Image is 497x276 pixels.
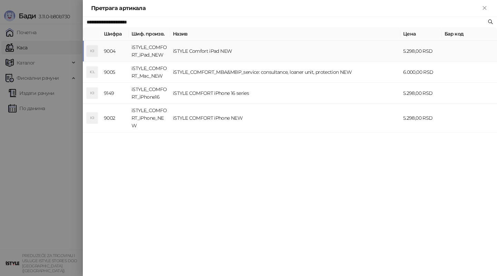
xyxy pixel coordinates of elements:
[170,62,400,83] td: iSTYLE_COMFORT_MBA&MBP_service: consultance, loaner unit, protection NEW
[400,83,442,104] td: 5.298,00 RSD
[87,46,98,57] div: ICI
[400,41,442,62] td: 5.298,00 RSD
[480,4,489,12] button: Close
[170,104,400,132] td: iSTYLE COMFORT iPhone NEW
[129,41,170,62] td: iSTYLE_COMFORT_iPad_NEW
[129,83,170,104] td: iSTYLE_COMFORT_iPhone16
[101,104,129,132] td: 9002
[129,27,170,41] th: Шиф. произв.
[400,27,442,41] th: Цена
[129,104,170,132] td: iSTYLE_COMFORT_iPhone_NEW
[101,27,129,41] th: Шифра
[87,67,98,78] div: ICL
[91,4,480,12] div: Претрага артикала
[129,62,170,83] td: iSTYLE_COMFORT_Mac_NEW
[87,88,98,99] div: ICI
[101,62,129,83] td: 9005
[87,112,98,124] div: ICI
[400,104,442,132] td: 5.298,00 RSD
[442,27,497,41] th: Бар код
[101,83,129,104] td: 9149
[170,83,400,104] td: iSTYLE COMFORT iPhone 16 series
[170,27,400,41] th: Назив
[170,41,400,62] td: iSTYLE Comfort iPad NEW
[400,62,442,83] td: 6.000,00 RSD
[101,41,129,62] td: 9004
